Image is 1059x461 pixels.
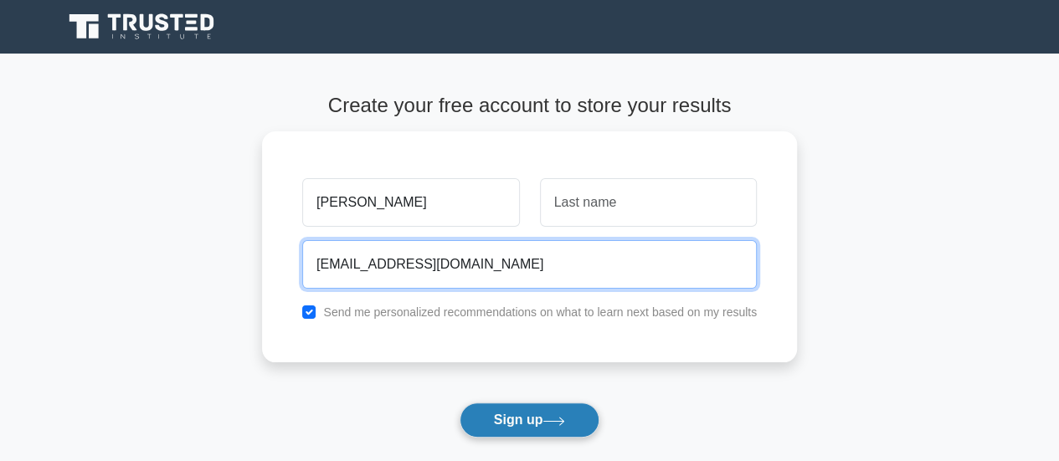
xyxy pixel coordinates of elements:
input: Last name [540,178,757,227]
input: Email [302,240,757,289]
h4: Create your free account to store your results [262,94,797,118]
button: Sign up [460,402,600,438]
label: Send me personalized recommendations on what to learn next based on my results [323,305,757,319]
input: First name [302,178,519,227]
